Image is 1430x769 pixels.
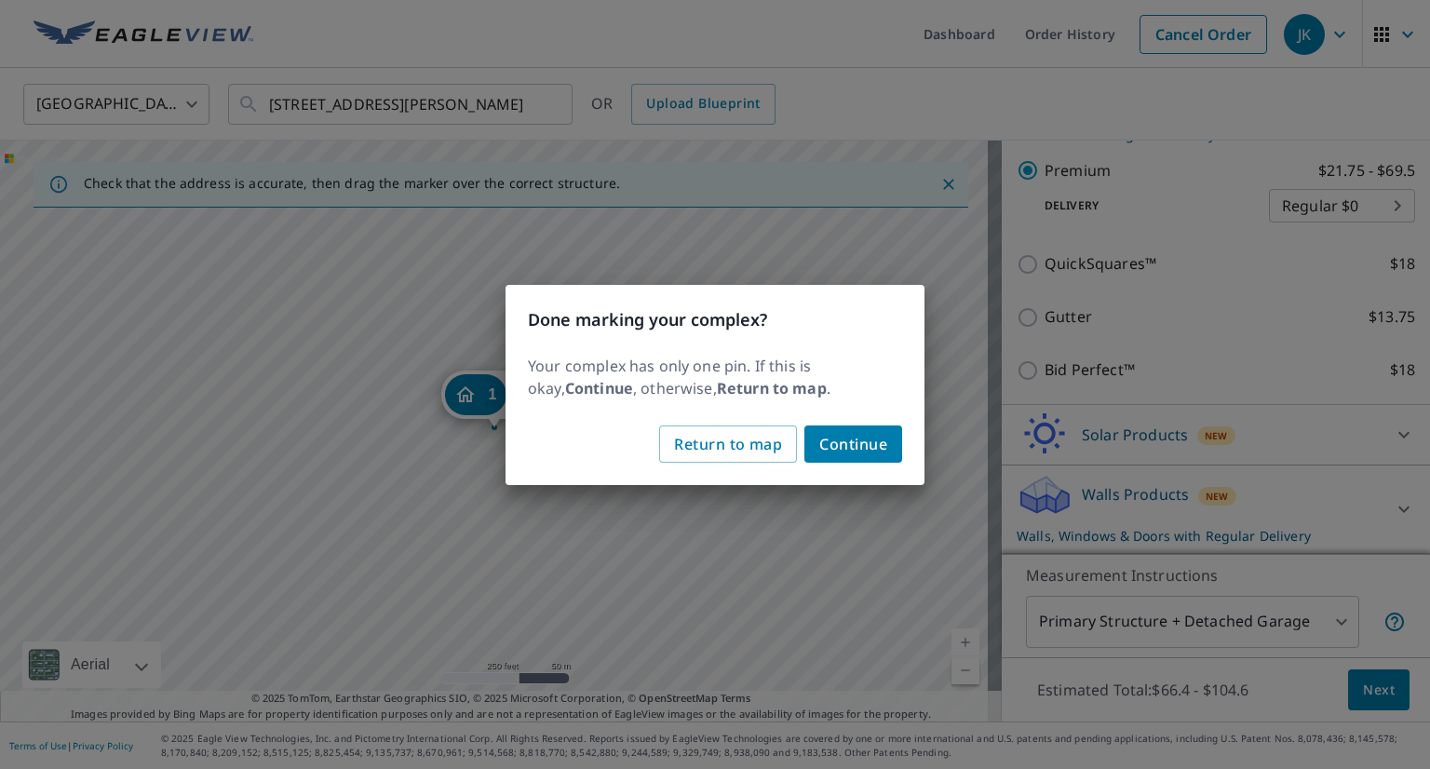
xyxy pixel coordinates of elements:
button: Continue [804,425,902,463]
b: Return to map [717,378,827,398]
span: Return to map [674,431,782,457]
h3: Done marking your complex? [528,307,902,332]
button: Return to map [659,425,797,463]
b: Continue [565,378,633,398]
p: Your complex has only one pin. If this is okay, , otherwise, . [528,355,902,399]
span: Continue [819,431,887,457]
